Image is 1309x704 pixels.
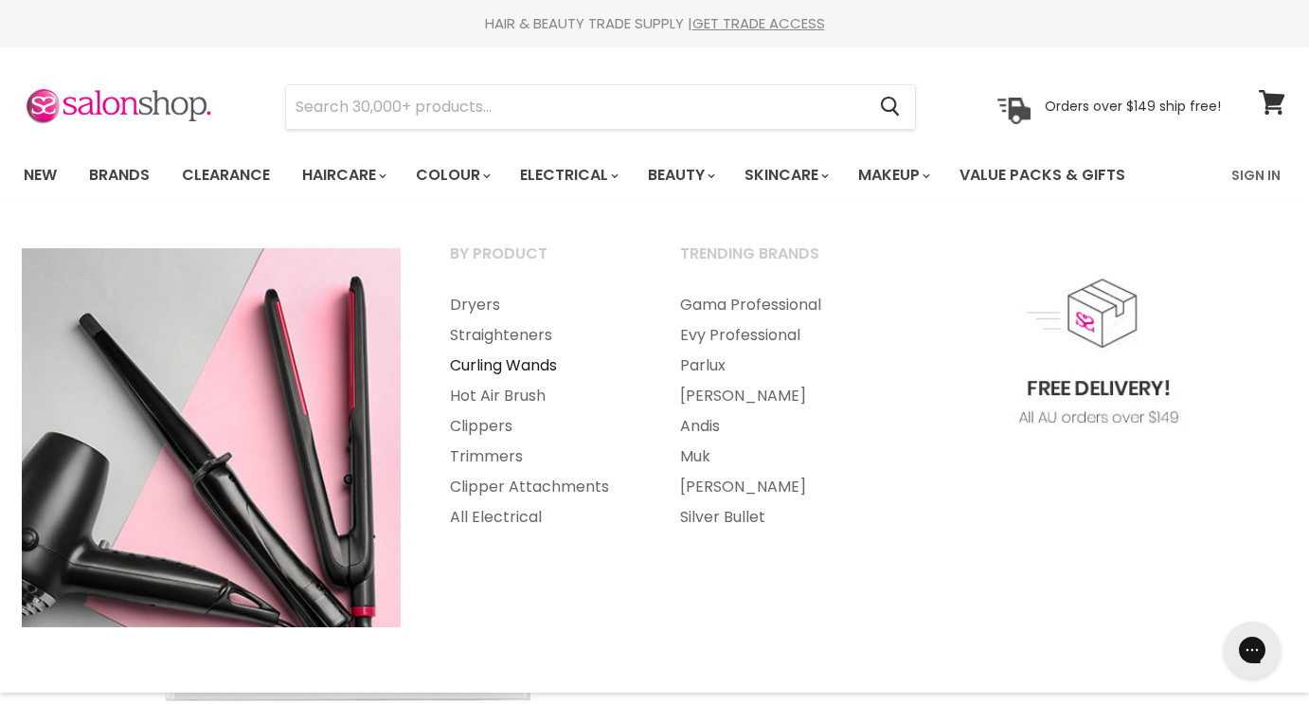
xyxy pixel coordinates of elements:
[75,155,164,195] a: Brands
[865,85,915,129] button: Search
[426,239,653,286] a: By Product
[286,85,865,129] input: Search
[1045,98,1221,115] p: Orders over $149 ship free!
[1214,615,1290,685] iframe: Gorgias live chat messenger
[9,155,71,195] a: New
[288,155,398,195] a: Haircare
[730,155,840,195] a: Skincare
[506,155,630,195] a: Electrical
[656,239,883,286] a: Trending Brands
[656,411,883,442] a: Andis
[285,84,916,130] form: Product
[634,155,726,195] a: Beauty
[426,442,653,472] a: Trimmers
[426,290,653,533] ul: Main menu
[656,351,883,381] a: Parlux
[426,411,653,442] a: Clippers
[426,351,653,381] a: Curling Wands
[656,381,883,411] a: [PERSON_NAME]
[656,472,883,502] a: [PERSON_NAME]
[656,320,883,351] a: Evy Professional
[692,13,825,33] a: GET TRADE ACCESS
[656,290,883,533] ul: Main menu
[656,290,883,320] a: Gama Professional
[844,155,941,195] a: Makeup
[426,290,653,320] a: Dryers
[426,381,653,411] a: Hot Air Brush
[426,320,653,351] a: Straighteners
[1220,155,1292,195] a: Sign In
[426,502,653,533] a: All Electrical
[9,148,1180,203] ul: Main menu
[168,155,284,195] a: Clearance
[402,155,502,195] a: Colour
[656,442,883,472] a: Muk
[656,502,883,533] a: Silver Bullet
[945,155,1139,195] a: Value Packs & Gifts
[426,472,653,502] a: Clipper Attachments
